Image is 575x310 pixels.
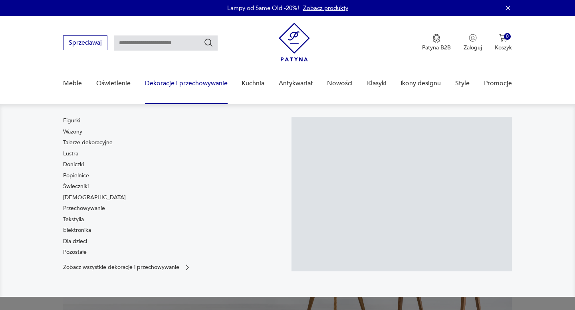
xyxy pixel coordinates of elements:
[422,34,451,51] button: Patyna B2B
[242,68,264,99] a: Kuchnia
[455,68,470,99] a: Style
[63,226,91,234] a: Elektronika
[495,34,512,51] button: 0Koszyk
[422,34,451,51] a: Ikona medaluPatyna B2B
[367,68,387,99] a: Klasyki
[96,68,131,99] a: Oświetlenie
[63,35,107,50] button: Sprzedawaj
[279,68,313,99] a: Antykwariat
[227,4,299,12] p: Lampy od Same Old -20%!
[303,4,348,12] a: Zobacz produkty
[145,68,228,99] a: Dekoracje i przechowywanie
[401,68,441,99] a: Ikony designu
[63,265,179,270] p: Zobacz wszystkie dekoracje i przechowywanie
[63,128,82,136] a: Wazony
[63,139,113,147] a: Talerze dekoracyjne
[499,34,507,42] img: Ikona koszyka
[279,23,310,61] img: Patyna - sklep z meblami i dekoracjami vintage
[63,216,84,224] a: Tekstylia
[204,38,213,47] button: Szukaj
[422,44,451,51] p: Patyna B2B
[63,204,105,212] a: Przechowywanie
[469,34,477,42] img: Ikonka użytkownika
[63,237,87,245] a: Dla dzieci
[464,34,482,51] button: Zaloguj
[63,172,89,180] a: Popielnice
[63,41,107,46] a: Sprzedawaj
[63,182,89,190] a: Świeczniki
[63,248,87,256] a: Pozostałe
[63,68,82,99] a: Meble
[63,161,84,169] a: Doniczki
[504,33,511,40] div: 0
[63,194,126,202] a: [DEMOGRAPHIC_DATA]
[63,150,78,158] a: Lustra
[432,34,440,43] img: Ikona medalu
[63,117,80,125] a: Figurki
[63,263,191,271] a: Zobacz wszystkie dekoracje i przechowywanie
[495,44,512,51] p: Koszyk
[327,68,353,99] a: Nowości
[484,68,512,99] a: Promocje
[464,44,482,51] p: Zaloguj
